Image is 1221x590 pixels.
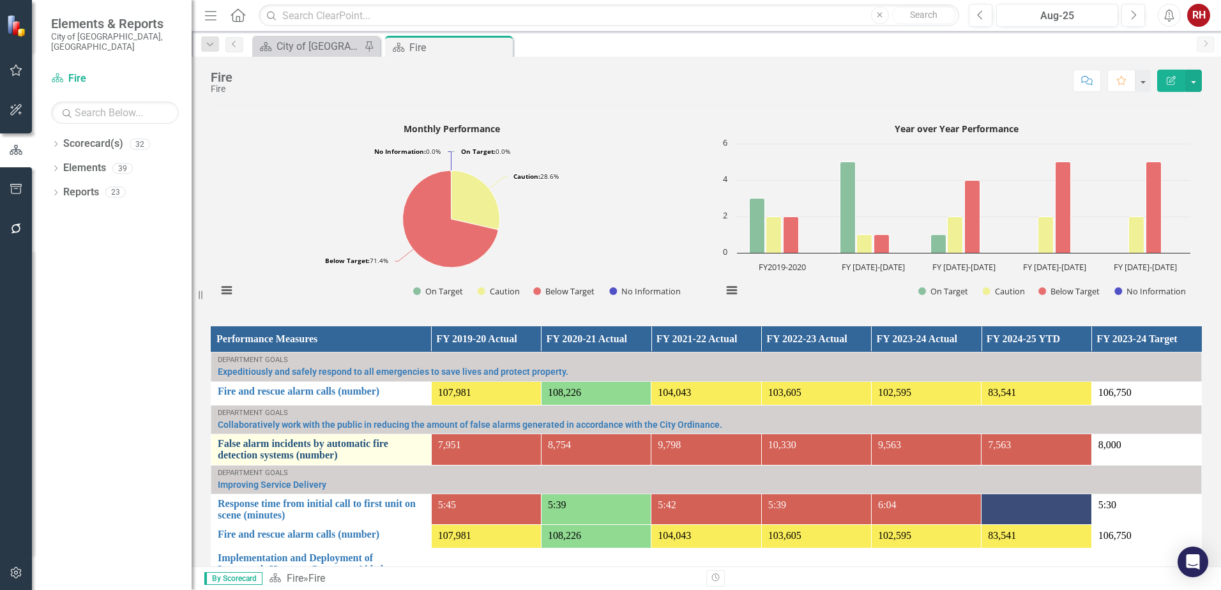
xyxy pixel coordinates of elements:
[218,356,1195,364] div: Department Goals
[840,162,856,253] path: FY 2020-2021, 5. On Target.
[723,246,727,257] text: 0
[1146,162,1162,253] path: FY 2023-2024, 5. Below Target.
[308,572,325,584] div: Fire
[218,552,425,586] a: Implementation and Deployment of Intergraph-Hexagon Computer Aided Dispatch (CAD) System (1-yes/2...
[1091,494,1201,525] td: Double-Click to Edit
[259,4,959,27] input: Search ClearPoint...
[878,439,901,450] span: 9,563
[716,119,1197,310] svg: Interactive chart
[658,387,691,398] span: 104,043
[211,434,432,465] td: Double-Click to Edit Right Click for Context Menu
[218,529,425,540] a: Fire and rescue alarm calls (number)
[1091,525,1201,548] td: Double-Click to Edit
[63,185,99,200] a: Reports
[931,235,946,253] path: FY 2021-2022, 1. On Target.
[878,387,911,398] span: 102,595
[255,38,361,54] a: City of [GEOGRAPHIC_DATA]
[218,480,1195,490] a: Improving Service Delivery
[723,173,728,185] text: 4
[287,572,303,584] a: Fire
[948,217,963,253] path: FY 2021-2022, 2. Caution.
[51,16,179,31] span: Elements & Reports
[1178,547,1208,577] div: Open Intercom Messenger
[325,256,388,265] text: 71.4%
[784,162,1162,253] g: Below Target, bar series 3 of 4 with 5 bars.
[1187,4,1210,27] button: RH
[768,439,796,450] span: 10,330
[548,499,566,510] span: 5:39
[965,181,980,253] path: FY 2021-2022, 4. Below Target.
[211,525,432,548] td: Double-Click to Edit Right Click for Context Menu
[988,530,1016,541] span: 83,541
[768,499,786,510] span: 5:39
[857,235,872,253] path: FY 2020-2021, 1. Caution.
[269,571,697,586] div: »
[130,139,150,149] div: 32
[461,147,510,156] text: 0.0%
[895,123,1019,135] text: Year over Year Performance
[112,163,133,174] div: 39
[1114,261,1177,273] text: FY [DATE]-[DATE]
[325,256,370,265] tspan: Below Target:
[1114,285,1185,297] button: Show No Information
[1098,530,1132,541] span: 106,750
[892,6,956,24] button: Search
[723,137,727,148] text: 6
[768,387,801,398] span: 103,605
[277,38,361,54] div: City of [GEOGRAPHIC_DATA]
[204,572,262,585] span: By Scorecard
[451,170,499,229] path: Caution, 2.
[218,367,1195,377] a: Expeditiously and safely respond to all emergencies to save lives and protect property.
[461,147,496,156] tspan: On Target:
[218,409,1195,417] div: Department Goals
[218,438,425,460] a: False alarm incidents by automatic fire detection systems (number)
[211,465,1202,494] td: Double-Click to Edit Right Click for Context Menu
[766,217,782,253] path: FY2019-2020, 2. Caution.
[105,187,126,198] div: 23
[211,352,1202,381] td: Double-Click to Edit Right Click for Context Menu
[218,420,1195,430] a: Collaboratively work with the public in reducing the amount of false alarms generated in accordan...
[548,387,581,398] span: 108,226
[878,499,896,510] span: 6:04
[51,72,179,86] a: Fire
[211,119,697,310] div: Monthly Performance. Highcharts interactive chart.
[1023,261,1086,273] text: FY [DATE]-[DATE]
[211,494,432,525] td: Double-Click to Edit Right Click for Context Menu
[51,102,179,124] input: Search Below...
[1098,499,1116,510] span: 5:30
[438,499,456,510] span: 5:45
[403,170,498,268] path: Below Target, 5.
[723,209,727,221] text: 2
[723,282,741,299] button: View chart menu, Year over Year Performance
[1129,217,1144,253] path: FY 2023-2024, 2. Caution.
[409,40,510,56] div: Fire
[1098,387,1132,398] span: 106,750
[874,235,890,253] path: FY 2020-2021, 1. Below Target.
[918,285,969,297] button: Show On Target
[988,439,1011,450] span: 7,563
[878,530,911,541] span: 102,595
[533,285,595,297] button: Show Below Target
[932,261,996,273] text: FY [DATE]-[DATE]
[413,285,464,297] button: Show On Target
[63,137,123,151] a: Scorecard(s)
[218,282,236,299] button: View chart menu, Monthly Performance
[996,4,1118,27] button: Aug-25
[218,469,1195,477] div: Department Goals
[1001,8,1114,24] div: Aug-25
[211,405,1202,434] td: Double-Click to Edit Right Click for Context Menu
[766,217,1144,253] g: Caution, bar series 2 of 4 with 5 bars.
[438,530,471,541] span: 107,981
[218,386,425,397] a: Fire and rescue alarm calls (number)
[548,439,571,450] span: 8,754
[983,285,1025,297] button: Show Caution
[211,70,232,84] div: Fire
[211,84,232,94] div: Fire
[1091,434,1201,465] td: Double-Click to Edit
[842,261,905,273] text: FY [DATE]-[DATE]
[750,162,1126,253] g: On Target, bar series 1 of 4 with 5 bars.
[768,530,801,541] span: 103,605
[548,530,581,541] span: 108,226
[658,530,691,541] span: 104,043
